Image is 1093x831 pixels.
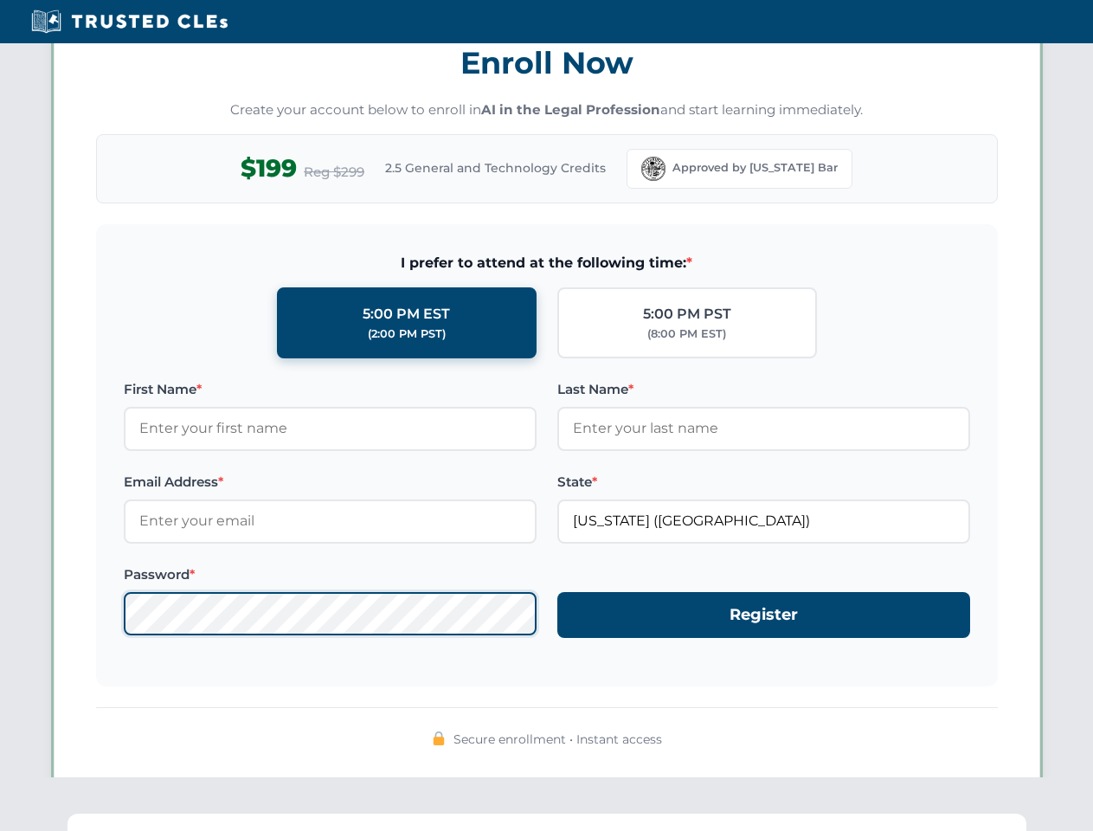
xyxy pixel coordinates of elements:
[26,9,233,35] img: Trusted CLEs
[124,472,537,493] label: Email Address
[481,101,660,118] strong: AI in the Legal Profession
[557,407,970,450] input: Enter your last name
[557,379,970,400] label: Last Name
[124,407,537,450] input: Enter your first name
[672,159,838,177] span: Approved by [US_STATE] Bar
[557,592,970,638] button: Register
[124,499,537,543] input: Enter your email
[647,325,726,343] div: (8:00 PM EST)
[124,564,537,585] label: Password
[124,379,537,400] label: First Name
[304,162,364,183] span: Reg $299
[453,730,662,749] span: Secure enrollment • Instant access
[96,100,998,120] p: Create your account below to enroll in and start learning immediately.
[96,35,998,90] h3: Enroll Now
[643,303,731,325] div: 5:00 PM PST
[241,149,297,188] span: $199
[557,472,970,493] label: State
[363,303,450,325] div: 5:00 PM EST
[368,325,446,343] div: (2:00 PM PST)
[641,157,665,181] img: Florida Bar
[385,158,606,177] span: 2.5 General and Technology Credits
[124,252,970,274] span: I prefer to attend at the following time:
[432,731,446,745] img: 🔒
[557,499,970,543] input: Florida (FL)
